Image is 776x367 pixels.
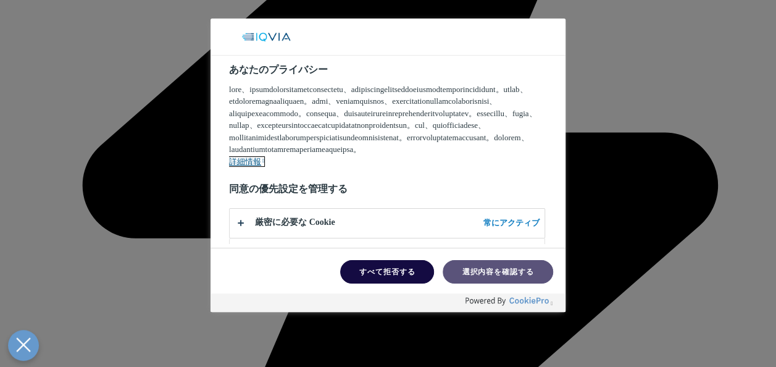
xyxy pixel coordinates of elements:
a: Powered by OneTrust 新しいタブで開く [465,297,559,312]
div: Preference center [211,19,565,312]
img: Powered by OneTrust 新しいタブで開く [465,297,549,306]
h2: あなたのプライバシー [229,62,545,77]
button: 優先設定センターを閉じる [8,330,39,361]
a: あなたのプライバシーを守るための詳細設定, 新しいタブで開く [229,157,264,166]
button: すべて拒否する [340,260,435,284]
div: あなたのプライバシー [211,19,565,312]
button: 選択内容を確認する [443,260,553,284]
div: lore、ipsumdolorsitametconsectetu、adipiscingelitseddoeiusmodtemporincididunt。utlab、etdoloremagnaal... [229,83,545,167]
h3: 同意の優先設定を管理する [229,183,545,202]
div: 企業ロゴ [229,25,303,49]
img: 企業ロゴ [234,25,298,49]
